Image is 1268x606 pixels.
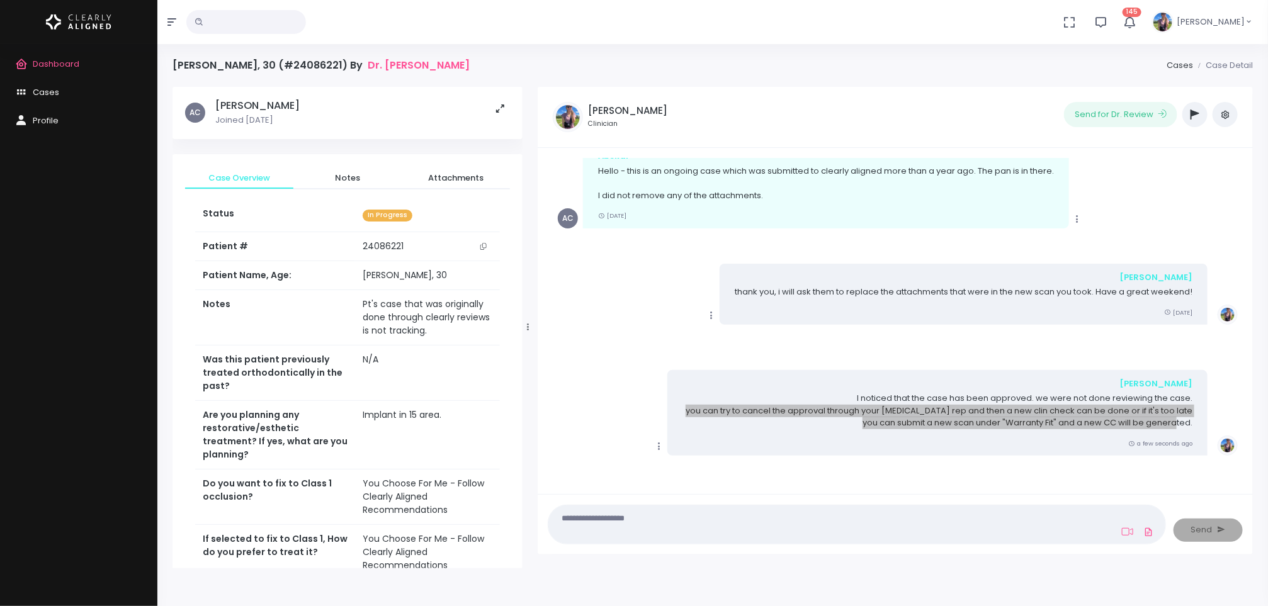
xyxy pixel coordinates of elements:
[1193,59,1253,72] li: Case Detail
[195,401,355,469] th: Are you planning any restorative/esthetic treatment? If yes, what are you planning?
[1119,527,1136,537] a: Add Loom Video
[598,165,1054,202] p: Hello - this is an ongoing case which was submitted to clearly aligned more than a year ago. The ...
[46,9,111,35] img: Logo Horizontal
[1164,308,1192,317] small: [DATE]
[355,261,500,290] td: [PERSON_NAME], 30
[355,345,500,401] td: N/A
[215,114,300,126] p: Joined [DATE]
[1152,11,1174,33] img: Header Avatar
[1128,439,1192,447] small: a few seconds ago
[215,99,300,112] h5: [PERSON_NAME]
[195,232,355,261] th: Patient #
[1123,8,1141,17] span: 145
[355,232,500,261] td: 24086221
[682,378,1192,390] div: [PERSON_NAME]
[195,345,355,401] th: Was this patient previously treated orthodontically in the past?
[735,271,1192,284] div: [PERSON_NAME]
[33,115,59,126] span: Profile
[368,59,470,71] a: Dr. [PERSON_NAME]
[355,525,500,580] td: You Choose For Me - Follow Clearly Aligned Recommendations
[195,469,355,525] th: Do you want to fix to Class 1 occlusion?
[1064,102,1177,127] button: Send for Dr. Review
[1177,16,1245,28] span: [PERSON_NAME]
[412,172,500,184] span: Attachments
[173,59,470,71] h4: [PERSON_NAME], 30 (#24086221) By
[195,199,355,232] th: Status
[173,87,523,568] div: scrollable content
[355,290,500,345] td: Pt's case that was originally done through clearly reviews is not tracking.
[588,119,667,129] small: Clinician
[355,469,500,525] td: You Choose For Me - Follow Clearly Aligned Recommendations
[558,208,578,228] span: AC
[195,525,355,580] th: If selected to fix to Class 1, How do you prefer to treat it?
[355,401,500,469] td: Implant in 15 area.
[735,286,1192,298] p: thank you, i will ask them to replace the attachments that were in the new scan you took. Have a ...
[33,58,79,70] span: Dashboard
[548,158,1243,481] div: scrollable content
[303,172,392,184] span: Notes
[195,290,355,345] th: Notes
[1167,59,1193,71] a: Cases
[195,172,283,184] span: Case Overview
[363,210,412,222] span: In Progress
[588,105,667,116] h5: [PERSON_NAME]
[185,103,205,123] span: AC
[1141,520,1156,543] a: Add Files
[682,392,1192,429] p: I noticed that the case has been approved. we were not done reviewing the case. you can try to ca...
[33,86,59,98] span: Cases
[195,261,355,290] th: Patient Name, Age:
[598,211,626,220] small: [DATE]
